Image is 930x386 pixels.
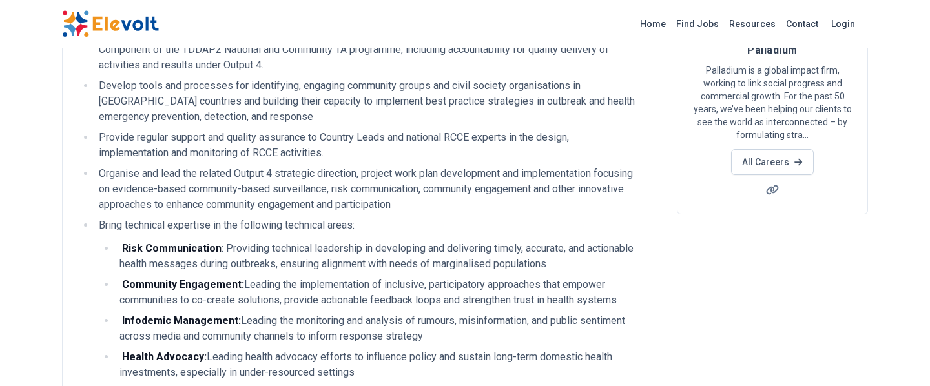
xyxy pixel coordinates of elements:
a: Home [635,14,671,34]
a: Find Jobs [671,14,724,34]
strong: Risk Communication [122,242,222,254]
span: Palladium [747,44,797,56]
li: Leading the monitoring and analysis of rumours, misinformation, and public sentiment across media... [116,313,640,344]
li: Provide leadership and stewardship of design and implementation of Palladium’s strategy for the C... [95,26,640,73]
li: Provide regular support and quality assurance to Country Leads and national RCCE experts in the d... [95,130,640,161]
strong: Health Advocacy: [122,350,207,363]
li: Organise and lead the related Output 4 strategic direction, project work plan development and imp... [95,166,640,212]
strong: Community Engagement: [122,278,244,290]
a: Resources [724,14,781,34]
a: Login [823,11,863,37]
a: Contact [781,14,823,34]
iframe: Chat Widget [865,324,930,386]
li: : Providing technical leadership in developing and delivering timely, accurate, and actionable he... [116,241,640,272]
li: Leading health advocacy efforts to influence policy and sustain long-term domestic health investm... [116,349,640,380]
p: Palladium is a global impact firm, working to link social progress and commercial growth. For the... [693,64,852,141]
img: Elevolt [62,10,159,37]
a: All Careers [731,149,813,175]
li: Leading the implementation of inclusive, participatory approaches that empower communities to co-... [116,277,640,308]
strong: Infodemic Management: [122,314,241,327]
li: Develop tools and processes for identifying, engaging community groups and civil society organisa... [95,78,640,125]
